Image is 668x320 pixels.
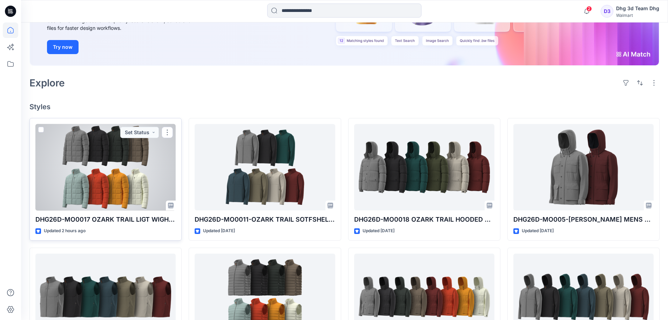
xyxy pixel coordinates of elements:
[29,77,65,89] h2: Explore
[44,227,86,235] p: Updated 2 hours ago
[354,215,494,224] p: DHG26D-MO0018 OZARK TRAIL HOODED PUFFER JACKET OPT 1
[47,40,79,54] button: Try now
[601,5,613,18] div: D3
[363,227,394,235] p: Updated [DATE]
[29,103,660,111] h4: Styles
[616,13,659,18] div: Walmart
[522,227,554,235] p: Updated [DATE]
[47,17,205,32] div: Use text or image search to quickly locate relevant, editable .bw files for faster design workflows.
[616,4,659,13] div: Dhg 3d Team Dhg
[35,215,176,224] p: DHG26D-MO0017 OZARK TRAIL LIGT WIGHT PUFFER JACKET OPT 2
[354,124,494,211] a: DHG26D-MO0018 OZARK TRAIL HOODED PUFFER JACKET OPT 1
[513,124,654,211] a: DHG26D-MO005-GEORGE MENS HOODED SAFARI JACKET
[195,124,335,211] a: DHG26D-MO0011-OZARK TRAIL SOTFSHELL JACKET
[586,6,592,12] span: 2
[35,124,176,211] a: DHG26D-MO0017 OZARK TRAIL LIGT WIGHT PUFFER JACKET OPT 2
[203,227,235,235] p: Updated [DATE]
[195,215,335,224] p: DHG26D-MO0011-OZARK TRAIL SOTFSHELL JACKET
[513,215,654,224] p: DHG26D-MO005-[PERSON_NAME] MENS HOODED SAFARI JACKET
